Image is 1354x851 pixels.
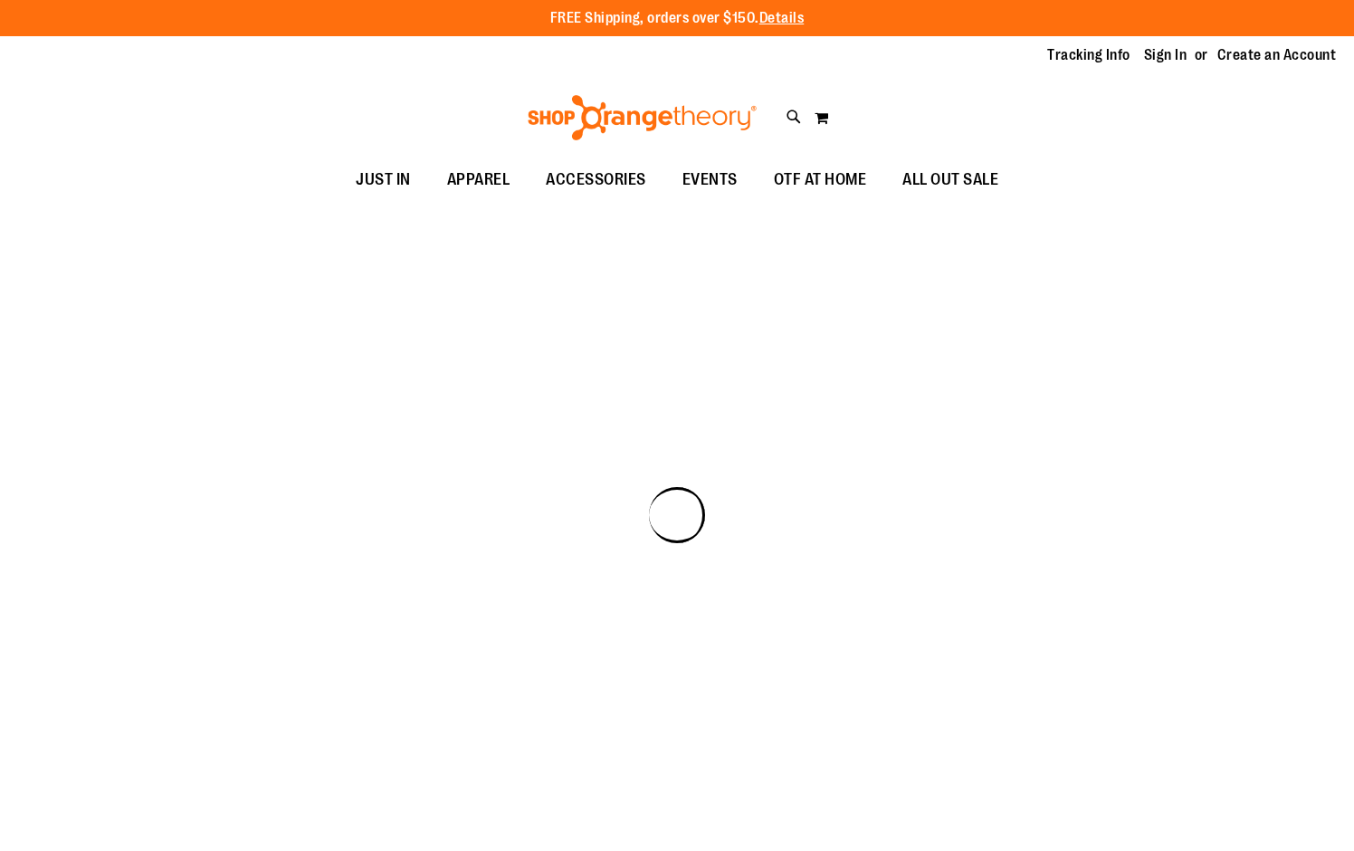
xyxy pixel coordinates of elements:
a: ALL OUT SALE [884,159,1016,201]
span: OTF AT HOME [774,159,867,200]
a: JUST IN [338,159,429,201]
p: FREE Shipping, orders over $150. [550,8,805,29]
span: JUST IN [356,159,411,200]
a: APPAREL [429,159,529,201]
img: Shop Orangetheory [525,95,759,140]
a: Sign In [1144,45,1187,65]
span: EVENTS [682,159,738,200]
span: APPAREL [447,159,510,200]
a: ACCESSORIES [528,159,664,201]
a: Details [759,10,805,26]
span: ALL OUT SALE [902,159,998,200]
span: ACCESSORIES [546,159,646,200]
a: Create an Account [1217,45,1337,65]
a: EVENTS [664,159,756,201]
a: OTF AT HOME [756,159,885,201]
a: Tracking Info [1047,45,1130,65]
